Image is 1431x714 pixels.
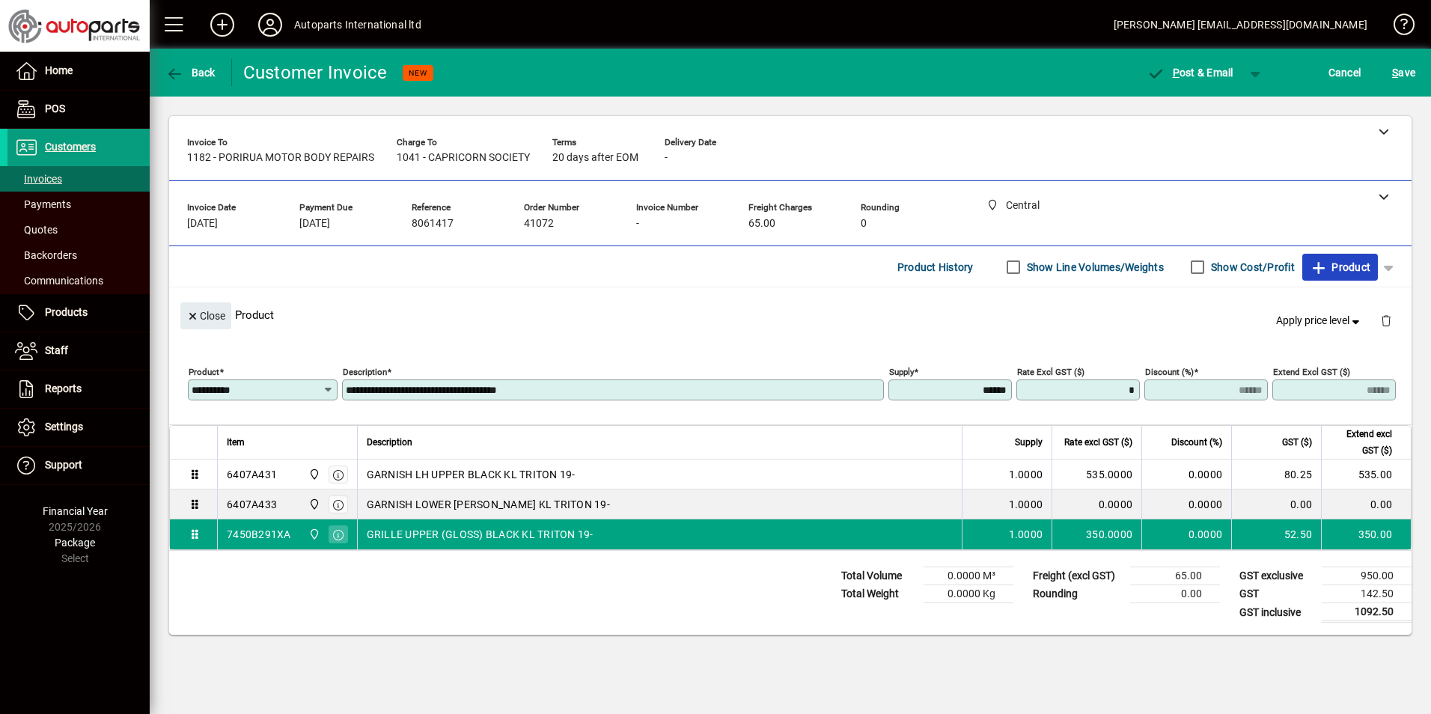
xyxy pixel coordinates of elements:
[150,59,232,86] app-page-header-button: Back
[7,242,150,268] a: Backorders
[1009,467,1043,482] span: 1.0000
[162,59,219,86] button: Back
[1231,519,1321,549] td: 52.50
[552,152,638,164] span: 20 days after EOM
[243,61,388,85] div: Customer Invoice
[305,526,322,543] span: Central
[165,67,216,79] span: Back
[924,585,1013,603] td: 0.0000 Kg
[7,294,150,332] a: Products
[7,91,150,128] a: POS
[227,467,277,482] div: 6407A431
[1392,61,1415,85] span: ave
[1232,603,1322,622] td: GST inclusive
[1064,434,1132,451] span: Rate excl GST ($)
[1310,255,1370,279] span: Product
[1322,585,1412,603] td: 142.50
[7,370,150,408] a: Reports
[891,254,980,281] button: Product History
[7,192,150,217] a: Payments
[198,11,246,38] button: Add
[7,268,150,293] a: Communications
[367,497,610,512] span: GARNISH LOWER [PERSON_NAME] KL TRITON 19-
[1302,254,1378,281] button: Product
[186,304,225,329] span: Close
[227,497,277,512] div: 6407A433
[1231,489,1321,519] td: 0.00
[1322,567,1412,585] td: 950.00
[1061,497,1132,512] div: 0.0000
[1321,519,1411,549] td: 350.00
[343,367,387,377] mat-label: Description
[1061,467,1132,482] div: 535.0000
[1173,67,1180,79] span: P
[367,467,576,482] span: GARNISH LH UPPER BLACK KL TRITON 19-
[1368,314,1404,327] app-page-header-button: Delete
[1141,489,1231,519] td: 0.0000
[45,382,82,394] span: Reports
[294,13,421,37] div: Autoparts International ltd
[367,434,412,451] span: Description
[45,344,68,356] span: Staff
[1282,434,1312,451] span: GST ($)
[227,527,291,542] div: 7450B291XA
[665,152,668,164] span: -
[1114,13,1367,37] div: [PERSON_NAME] [EMAIL_ADDRESS][DOMAIN_NAME]
[45,459,82,471] span: Support
[412,218,454,230] span: 8061417
[1328,61,1361,85] span: Cancel
[1141,519,1231,549] td: 0.0000
[1321,489,1411,519] td: 0.00
[1024,260,1164,275] label: Show Line Volumes/Weights
[189,367,219,377] mat-label: Product
[1017,367,1084,377] mat-label: Rate excl GST ($)
[1388,59,1419,86] button: Save
[7,217,150,242] a: Quotes
[43,505,108,517] span: Financial Year
[1321,460,1411,489] td: 535.00
[1276,313,1363,329] span: Apply price level
[1171,434,1222,451] span: Discount (%)
[1061,527,1132,542] div: 350.0000
[834,567,924,585] td: Total Volume
[180,302,231,329] button: Close
[524,218,554,230] span: 41072
[889,367,914,377] mat-label: Supply
[169,287,1412,342] div: Product
[187,152,374,164] span: 1182 - PORIRUA MOTOR BODY REPAIRS
[748,218,775,230] span: 65.00
[1382,3,1412,52] a: Knowledge Base
[305,496,322,513] span: Central
[246,11,294,38] button: Profile
[1331,426,1392,459] span: Extend excl GST ($)
[1130,567,1220,585] td: 65.00
[924,567,1013,585] td: 0.0000 M³
[299,218,330,230] span: [DATE]
[636,218,639,230] span: -
[397,152,530,164] span: 1041 - CAPRICORN SOCIETY
[1009,497,1043,512] span: 1.0000
[7,166,150,192] a: Invoices
[1392,67,1398,79] span: S
[7,52,150,90] a: Home
[177,308,235,322] app-page-header-button: Close
[45,421,83,433] span: Settings
[1232,585,1322,603] td: GST
[1368,302,1404,338] button: Delete
[15,198,71,210] span: Payments
[1025,567,1130,585] td: Freight (excl GST)
[1145,367,1194,377] mat-label: Discount (%)
[7,409,150,446] a: Settings
[834,585,924,603] td: Total Weight
[15,224,58,236] span: Quotes
[15,173,62,185] span: Invoices
[409,68,427,78] span: NEW
[1208,260,1295,275] label: Show Cost/Profit
[45,64,73,76] span: Home
[15,249,77,261] span: Backorders
[1015,434,1043,451] span: Supply
[55,537,95,549] span: Package
[1325,59,1365,86] button: Cancel
[1009,527,1043,542] span: 1.0000
[1231,460,1321,489] td: 80.25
